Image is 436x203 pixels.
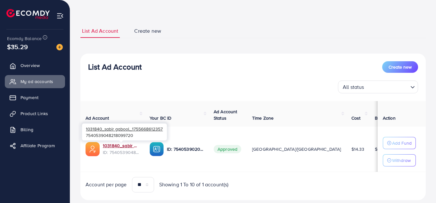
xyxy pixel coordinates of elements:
span: Create new [389,64,412,70]
span: Cost [351,115,361,121]
a: Product Links [5,107,65,120]
span: Ad Account [86,115,109,121]
p: ID: 7540539020598689809 [167,145,203,153]
span: Approved [214,145,241,153]
span: Overview [21,62,40,69]
p: Add Fund [392,139,412,147]
span: Time Zone [252,115,274,121]
button: Withdraw [383,154,416,166]
span: [GEOGRAPHIC_DATA]/[GEOGRAPHIC_DATA] [252,146,341,152]
span: List Ad Account [82,27,118,35]
span: Create new [134,27,161,35]
span: All status [341,82,366,92]
span: Product Links [21,110,48,117]
a: 1031840_sabir gabool_1755668612357 [103,142,139,149]
span: $35.29 [7,42,28,51]
span: Ecomdy Balance [7,35,42,42]
span: ID: 7540539048218099720 [103,149,139,156]
a: Billing [5,123,65,136]
span: Ad Account Status [214,108,237,121]
span: My ad accounts [21,78,53,85]
span: Your BC ID [150,115,172,121]
span: 1031840_sabir gabool_1755668612357 [86,126,163,132]
button: Create new [382,61,418,73]
div: Search for option [338,80,418,93]
img: menu [56,12,64,20]
p: Withdraw [392,156,411,164]
h3: List Ad Account [88,62,142,72]
button: Add Fund [383,137,416,149]
a: Payment [5,91,65,104]
span: Billing [21,126,33,133]
input: Search for option [366,81,408,92]
iframe: Chat [409,174,431,198]
span: Affiliate Program [21,142,55,149]
span: Payment [21,94,38,101]
span: Showing 1 To 10 of 1 account(s) [159,181,229,188]
span: Action [383,115,396,121]
img: image [56,44,63,50]
span: Account per page [86,181,127,188]
img: logo [6,9,50,19]
img: ic-ads-acc.e4c84228.svg [86,142,100,156]
span: $14.33 [351,146,365,152]
div: 7540539048218099720 [82,123,167,140]
img: ic-ba-acc.ded83a64.svg [150,142,164,156]
a: Overview [5,59,65,72]
a: My ad accounts [5,75,65,88]
a: Affiliate Program [5,139,65,152]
